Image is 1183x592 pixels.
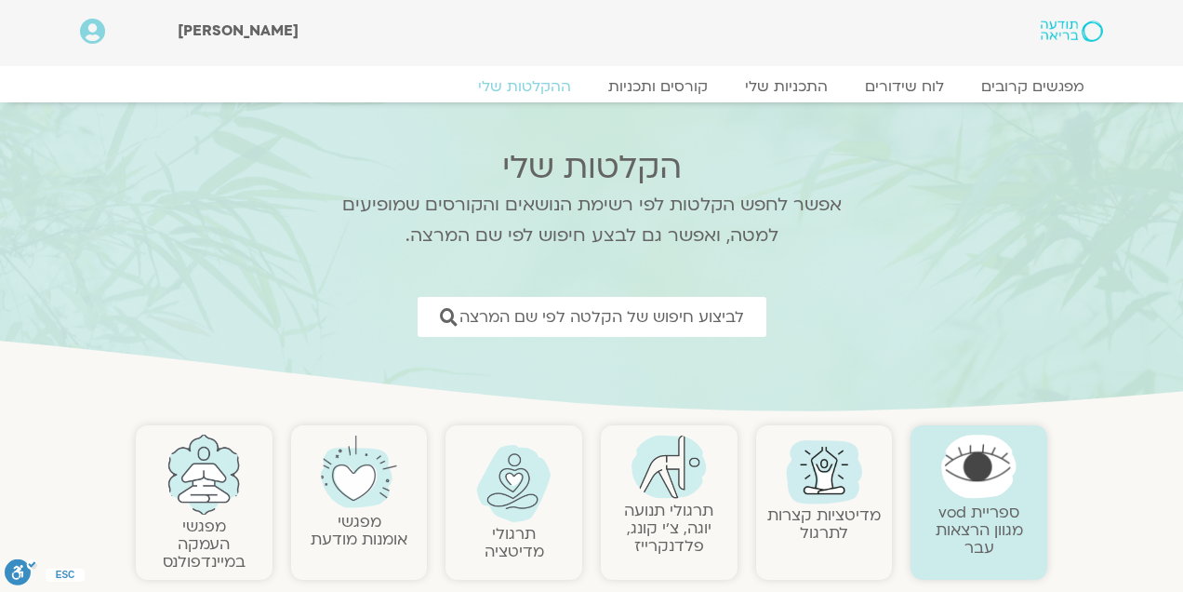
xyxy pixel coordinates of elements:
[767,505,881,544] a: מדיטציות קצרות לתרגול
[163,516,246,572] a: מפגשיהעמקה במיינדפולנס
[590,77,726,96] a: קורסים ותכניות
[317,149,866,186] h2: הקלטות שלי
[936,502,1023,558] a: ספריית vodמגוון הרצאות עבר
[418,297,766,337] a: לביצוע חיפוש של הקלטה לפי שם המרצה
[317,190,866,251] p: אפשר לחפש הקלטות לפי רשימת הנושאים והקורסים שמופיעים למטה, ואפשר גם לבצע חיפוש לפי שם המרצה.
[459,308,744,326] span: לביצוע חיפוש של הקלטה לפי שם המרצה
[624,500,713,557] a: תרגולי תנועהיוגה, צ׳י קונג, פלדנקרייז
[963,77,1103,96] a: מפגשים קרובים
[311,511,407,550] a: מפגשיאומנות מודעת
[178,20,299,41] span: [PERSON_NAME]
[726,77,846,96] a: התכניות שלי
[459,77,590,96] a: ההקלטות שלי
[485,523,544,562] a: תרגולימדיטציה
[846,77,963,96] a: לוח שידורים
[80,77,1103,96] nav: Menu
